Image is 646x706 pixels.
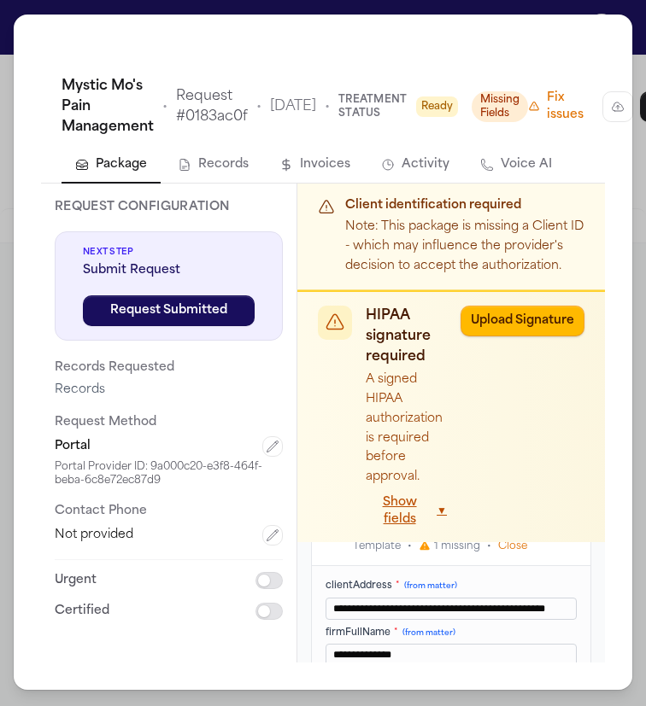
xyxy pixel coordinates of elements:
span: Missing Fields [472,91,528,122]
p: Request Method [55,412,283,433]
span: (from matter) [404,582,457,590]
button: Request Submitted [83,295,255,326]
span: Treatment Status [338,93,408,120]
button: Invoices [266,148,364,184]
p: Certified [55,601,109,621]
label: clientAddress [326,580,577,594]
span: Request # 0183ac0f [176,86,248,127]
span: • [325,96,330,117]
p: Client identification required [345,197,584,214]
span: Fix issues [547,90,589,124]
span: Ready [416,96,458,117]
span: Portal [55,438,91,455]
p: Contact Phone [55,501,283,522]
span: [DATE] [270,96,316,117]
p: Note: This package is missing a Client ID - which may influence the provider's decision to accept... [345,218,584,276]
span: • [408,540,412,553]
span: Next Step [83,246,255,259]
span: • [162,96,167,117]
button: Package [62,148,161,184]
label: firmFullName [326,627,577,641]
button: Close [498,540,527,553]
div: Records [55,382,283,399]
button: Voice AI [467,148,566,184]
button: Show fields▼ [366,494,447,528]
button: Upload Signature [461,306,584,336]
p: Records Requested [55,358,283,378]
p: HIPAA signature required [366,306,447,367]
button: Activity [367,148,463,184]
span: Not provided [55,527,133,544]
span: (from matter) [402,629,455,637]
p: Request Configuration [55,197,283,218]
span: ▼ [437,505,447,518]
span: Mystic Mo's Pain Management [62,76,154,137]
span: Submit Request [83,262,255,279]
button: Records [164,148,262,184]
p: A signed HIPAA authorization is required before approval. [366,371,447,487]
span: • [256,96,261,117]
span: Template [353,540,401,553]
span: • [487,540,491,553]
div: Portal Provider ID: 9a000c20-e3f8-464f-beba-6c8e72ec87d9 [55,460,283,487]
p: Urgent [55,570,97,591]
span: 1 missing [434,540,480,553]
